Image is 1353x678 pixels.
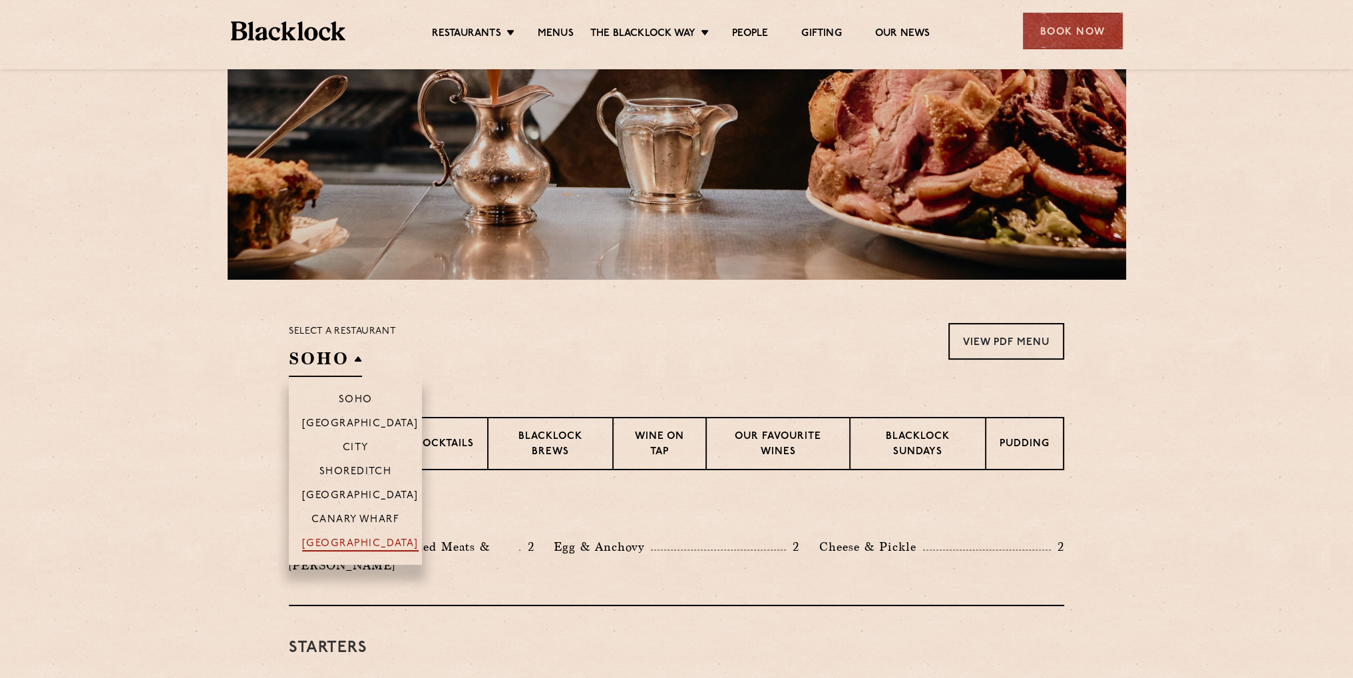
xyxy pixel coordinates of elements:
p: Canary Wharf [311,514,399,527]
a: Menus [538,27,574,42]
a: Our News [875,27,930,42]
p: Shoreditch [319,466,392,480]
div: Book Now [1023,13,1123,49]
p: Pudding [1000,437,1050,454]
h2: SOHO [289,347,362,377]
p: 2 [520,538,534,555]
a: People [732,27,768,42]
p: [GEOGRAPHIC_DATA] [302,538,419,551]
p: Cocktails [415,437,474,454]
a: View PDF Menu [948,323,1064,360]
p: [GEOGRAPHIC_DATA] [302,418,419,432]
p: Our favourite wines [720,430,835,461]
a: Restaurants [432,27,501,42]
p: City [343,442,369,456]
img: BL_Textured_Logo-footer-cropped.svg [231,21,346,41]
h3: Starters [289,639,1064,657]
p: Blacklock Brews [502,430,599,461]
p: Soho [339,394,373,408]
p: 2 [786,538,799,555]
a: Gifting [801,27,841,42]
p: Egg & Anchovy [554,537,651,556]
p: Wine on Tap [627,430,692,461]
p: [GEOGRAPHIC_DATA] [302,490,419,504]
p: Select a restaurant [289,323,396,340]
h3: Pre Chop Bites [289,504,1064,521]
p: Blacklock Sundays [864,430,972,461]
a: The Blacklock Way [590,27,695,42]
p: Cheese & Pickle [819,537,923,556]
p: 2 [1051,538,1064,555]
